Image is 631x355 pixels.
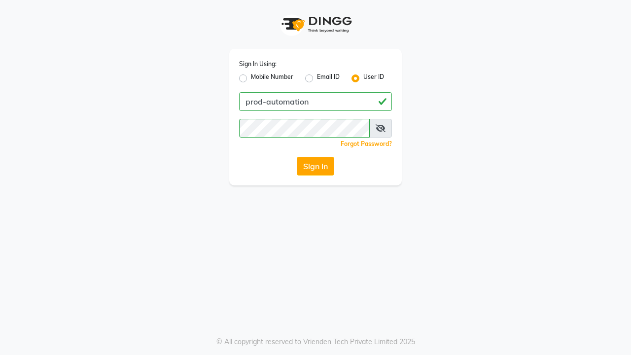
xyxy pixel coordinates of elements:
[239,92,392,111] input: Username
[363,72,384,84] label: User ID
[251,72,293,84] label: Mobile Number
[239,60,277,69] label: Sign In Using:
[297,157,334,176] button: Sign In
[341,140,392,147] a: Forgot Password?
[239,119,370,138] input: Username
[276,10,355,39] img: logo1.svg
[317,72,340,84] label: Email ID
